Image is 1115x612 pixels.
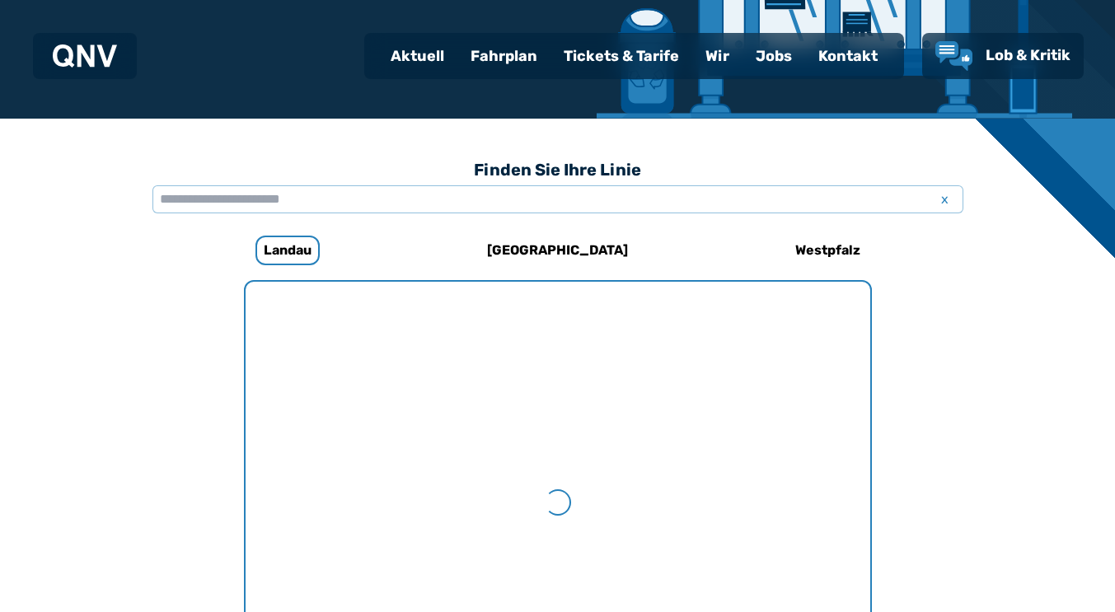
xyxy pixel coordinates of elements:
a: Landau [178,231,397,270]
a: Kontakt [805,35,891,77]
a: Westpfalz [719,231,938,270]
a: Aktuell [377,35,457,77]
a: QNV Logo [53,40,117,72]
a: Wir [692,35,743,77]
a: Jobs [743,35,805,77]
h6: [GEOGRAPHIC_DATA] [480,237,635,264]
span: x [934,189,957,209]
h6: Westpfalz [789,237,867,264]
a: Fahrplan [457,35,550,77]
a: [GEOGRAPHIC_DATA] [448,231,668,270]
img: QNV Logo [53,44,117,68]
a: Tickets & Tarife [550,35,692,77]
a: Lob & Kritik [935,41,1070,71]
span: Lob & Kritik [986,46,1070,64]
h3: Finden Sie Ihre Linie [152,152,963,188]
h6: Landau [255,236,320,265]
